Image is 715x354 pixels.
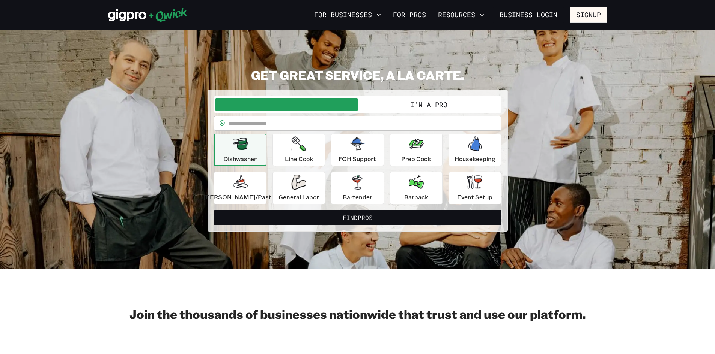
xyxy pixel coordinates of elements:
p: Event Setup [457,193,492,202]
button: Prep Cook [390,134,443,166]
button: For Businesses [311,9,384,21]
button: Barback [390,172,443,204]
p: [PERSON_NAME]/Pastry [203,193,277,202]
button: Resources [435,9,487,21]
h2: GET GREAT SERVICE, A LA CARTE. [208,67,508,82]
button: FOH Support [331,134,384,166]
p: FOH Support [339,154,376,163]
button: General Labor [272,172,325,204]
button: FindPros [214,210,501,225]
button: Signup [570,7,607,23]
button: Dishwasher [214,134,266,166]
a: Business Login [493,7,564,23]
button: [PERSON_NAME]/Pastry [214,172,266,204]
h2: Join the thousands of businesses nationwide that trust and use our platform. [108,306,607,321]
p: Line Cook [285,154,313,163]
p: Housekeeping [455,154,495,163]
p: Barback [404,193,428,202]
p: Prep Cook [401,154,431,163]
a: For Pros [390,9,429,21]
button: Bartender [331,172,384,204]
p: General Labor [278,193,319,202]
button: Housekeeping [449,134,501,166]
button: Line Cook [272,134,325,166]
p: Dishwasher [223,154,257,163]
p: Bartender [343,193,372,202]
button: I'm a Pro [358,98,500,111]
button: I'm a Business [215,98,358,111]
button: Event Setup [449,172,501,204]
